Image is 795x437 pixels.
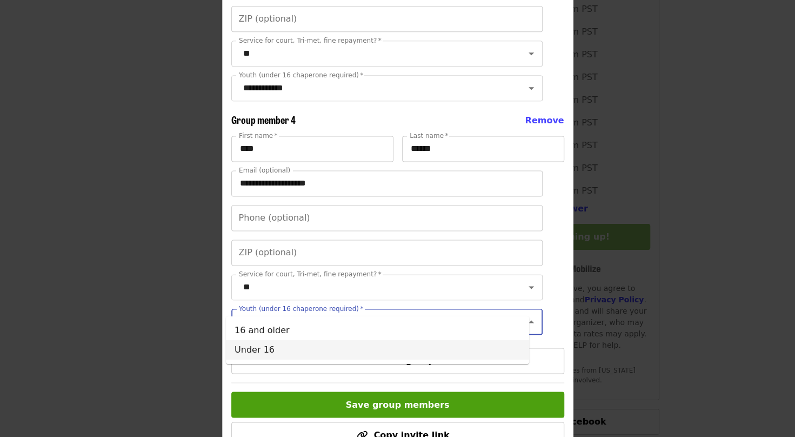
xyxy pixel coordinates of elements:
[239,37,382,44] label: Service for court, Tri-met, fine repayment?
[524,314,539,329] button: Close
[231,205,543,231] input: Phone (optional)
[410,133,448,139] label: Last name
[239,271,382,277] label: Service for court, Tri-met, fine repayment?
[231,392,564,418] button: Save group members
[525,115,564,125] span: Remove
[231,112,296,127] span: Group member 4
[226,321,529,340] li: 16 and older
[239,133,278,139] label: First name
[231,240,543,266] input: ZIP (optional)
[346,399,450,409] span: Save group members
[231,6,543,32] input: ZIP (optional)
[524,81,539,96] button: Open
[231,170,543,196] input: Email (optional)
[226,340,529,360] li: Under 16
[524,46,539,61] button: Open
[402,136,564,162] input: Last name
[239,72,363,78] label: Youth (under 16 chaperone required)
[239,306,363,312] label: Youth (under 16 chaperone required)
[239,167,290,174] label: Email (optional)
[525,114,564,127] button: Remove
[231,136,393,162] input: First name
[524,280,539,295] button: Open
